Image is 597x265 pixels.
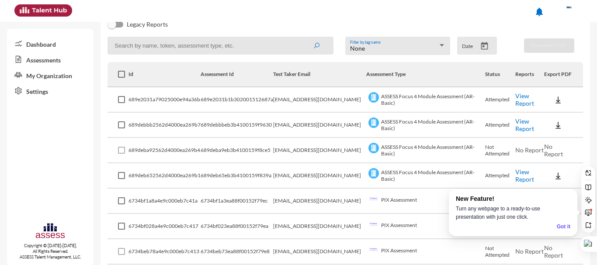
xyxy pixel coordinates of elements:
[515,62,544,87] th: Reports
[273,163,366,189] td: [EMAIL_ADDRESS][DOMAIN_NAME]
[485,239,515,265] td: Not Attempted
[485,138,515,163] td: Not Attempted
[485,113,515,138] td: Attempted
[7,67,94,83] a: My Organization
[201,163,273,189] td: 689deb65eb3b4100159f839a
[515,146,544,154] span: No Report
[128,62,201,87] th: Id
[544,143,563,158] span: No Report
[201,189,273,214] td: 6734bf1a3ea88f00152f79ec
[366,239,485,265] td: PIX Assessment
[273,214,366,239] td: [EMAIL_ADDRESS][DOMAIN_NAME]
[366,62,485,87] th: Assessment Type
[544,62,583,87] th: Export PDF
[128,163,201,189] td: 689deb652562d4000ea269b1
[35,222,65,241] img: assesscompany-logo.png
[128,189,201,214] td: 6734bf1a8a4e9c000eb7c41a
[273,113,366,138] td: [EMAIL_ADDRESS][DOMAIN_NAME]
[7,52,94,67] a: Assessments
[366,163,485,189] td: ASSESS Focus 4 Module Assessment (AR- Basic)
[515,117,534,132] a: View Report
[515,168,534,183] a: View Report
[128,239,201,265] td: 6734beb78a4e9c000eb7c413
[7,243,94,260] p: Copyright © [DATE]-[DATE]. All Rights Reserved. ASSESS Talent Management, LLC.
[515,248,544,255] span: No Report
[366,113,485,138] td: ASSESS Focus 4 Module Assessment (AR- Basic)
[485,62,515,87] th: Status
[273,87,366,113] td: [EMAIL_ADDRESS][DOMAIN_NAME]
[534,7,545,17] mat-icon: notifications
[366,87,485,113] td: ASSESS Focus 4 Module Assessment (AR- Basic)
[366,189,485,214] td: PIX Assessment
[201,113,273,138] td: 689debbbeb3b4100159f9630
[366,138,485,163] td: ASSESS Focus 4 Module Assessment (AR- Basic)
[128,87,201,113] td: 689e2031a79025000e94a36b
[7,36,94,52] a: Dashboard
[273,138,366,163] td: [EMAIL_ADDRESS][DOMAIN_NAME]
[201,87,273,113] td: 689e2031b1b302001512687a
[273,62,366,87] th: Test Taker Email
[201,239,273,265] td: 6734beb73ea88f00152f79e8
[485,163,515,189] td: Attempted
[366,214,485,239] td: PIX Assessment
[515,92,534,107] a: View Report
[108,37,333,55] input: Search by name, token, assessment type, etc.
[531,42,567,48] span: Download PDF
[477,41,492,51] button: Open calendar
[127,19,168,30] span: Legacy Reports
[485,189,515,214] td: Attempted
[273,239,366,265] td: [EMAIL_ADDRESS][DOMAIN_NAME]
[485,87,515,113] td: Attempted
[201,62,273,87] th: Assessment Id
[201,138,273,163] td: 689deba9eb3b4100159f8ce5
[273,189,366,214] td: [EMAIL_ADDRESS][DOMAIN_NAME]
[524,38,574,53] button: Download PDF
[128,138,201,163] td: 689deba92562d4000ea269b4
[128,113,201,138] td: 689debbb2562d4000ea269b7
[350,45,365,52] span: None
[544,244,563,259] span: No Report
[7,83,94,99] a: Settings
[128,214,201,239] td: 6734bf028a4e9c000eb7c417
[201,214,273,239] td: 6734bf023ea88f00152f79ea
